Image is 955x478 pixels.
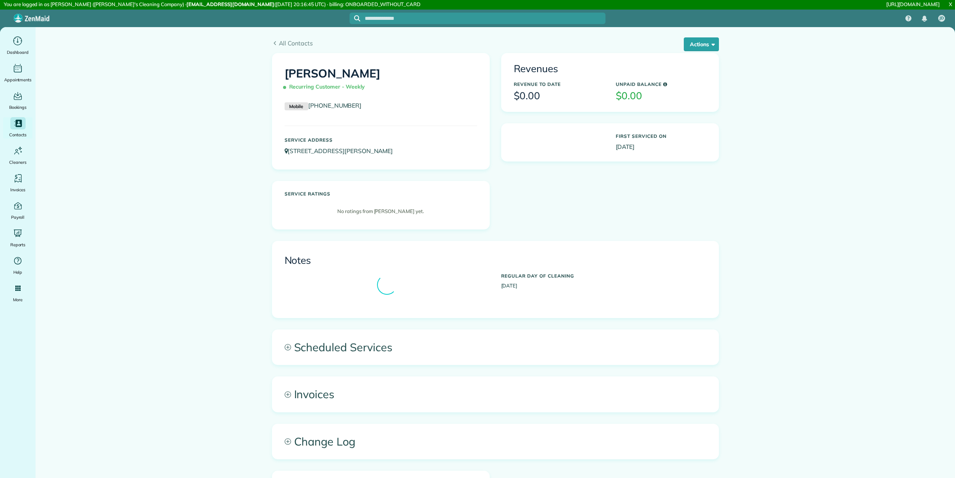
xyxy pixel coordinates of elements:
a: Mobile[PHONE_NUMBER] [285,102,362,109]
a: Bookings [3,90,32,111]
a: Scheduled Services [272,330,719,365]
span: Cleaners [9,158,26,166]
a: Dashboard [3,35,32,56]
a: Payroll [3,200,32,221]
h3: Notes [285,255,706,266]
a: Contacts [3,117,32,139]
h3: Revenues [514,63,706,74]
h3: $0.00 [514,90,604,102]
button: Actions [684,37,719,51]
span: Invoices [10,186,26,194]
span: Contacts [9,131,26,139]
span: Bookings [9,103,27,111]
div: Notifications [916,10,932,27]
span: Reports [10,241,26,249]
a: [STREET_ADDRESS][PERSON_NAME] [285,147,400,155]
a: Change Log [272,424,719,459]
h5: First Serviced On [616,134,706,139]
a: Invoices [272,377,719,412]
a: Invoices [3,172,32,194]
p: [DATE] [616,142,706,151]
span: All Contacts [279,39,719,48]
a: Help [3,255,32,276]
span: Dashboard [7,48,29,56]
h3: $0.00 [616,90,706,102]
h5: Revenue to Date [514,82,604,87]
h5: Unpaid Balance [616,82,706,87]
nav: Main [899,10,955,27]
svg: Focus search [354,15,360,21]
span: Help [13,268,23,276]
h5: Service Address [285,137,477,142]
small: Mobile [285,102,308,111]
span: Recurring Customer - Weekly [285,81,368,94]
button: Focus search [350,15,360,21]
a: Cleaners [3,145,32,166]
span: JD [939,15,944,21]
span: Payroll [11,213,25,221]
h5: Regular day of cleaning [501,273,706,278]
strong: [EMAIL_ADDRESS][DOMAIN_NAME] [186,1,274,7]
a: Reports [3,227,32,249]
span: Appointments [4,76,32,84]
a: All Contacts [272,39,719,48]
a: Appointments [3,62,32,84]
a: [URL][DOMAIN_NAME] [886,1,940,7]
h5: Service ratings [285,191,477,196]
div: [DATE] [495,270,712,290]
span: More [13,296,23,304]
h1: [PERSON_NAME] [285,67,477,94]
p: No ratings from [PERSON_NAME] yet. [288,208,473,215]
